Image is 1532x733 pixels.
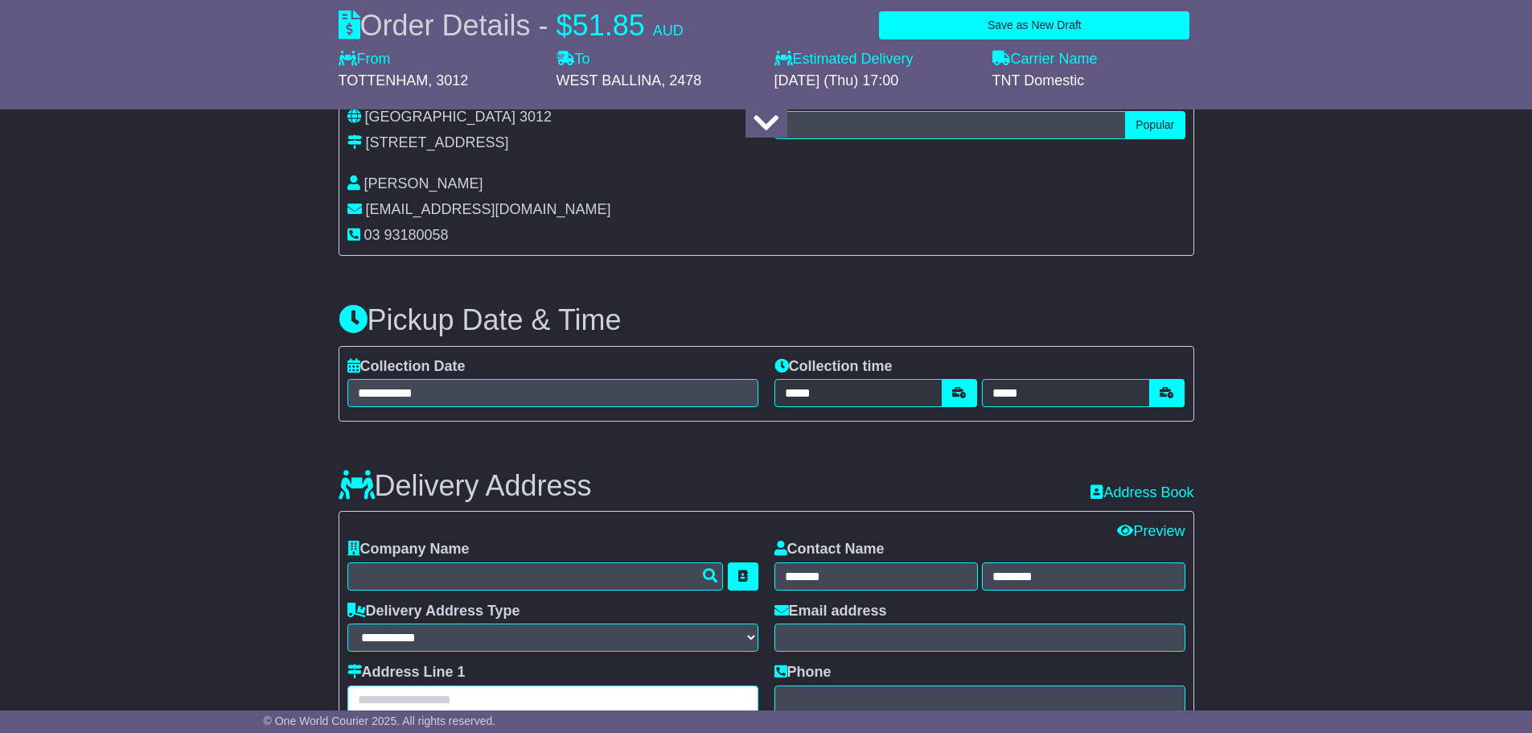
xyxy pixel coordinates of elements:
[339,72,429,89] span: TOTTENHAM
[774,358,893,376] label: Collection time
[879,11,1189,39] button: Save as New Draft
[339,8,684,43] div: Order Details -
[364,227,449,243] span: 03 93180058
[1090,484,1193,500] a: Address Book
[774,603,887,620] label: Email address
[992,72,1194,90] div: TNT Domestic
[557,51,590,68] label: To
[339,304,1194,336] h3: Pickup Date & Time
[364,175,483,191] span: [PERSON_NAME]
[573,9,645,42] span: 51.85
[774,541,885,558] label: Contact Name
[1117,523,1185,539] a: Preview
[347,603,520,620] label: Delivery Address Type
[428,72,468,89] span: , 3012
[557,9,573,42] span: $
[653,23,684,39] span: AUD
[347,358,466,376] label: Collection Date
[774,51,976,68] label: Estimated Delivery
[339,51,391,68] label: From
[347,541,470,558] label: Company Name
[661,72,701,89] span: , 2478
[264,714,496,727] span: © One World Courier 2025. All rights reserved.
[774,664,832,682] label: Phone
[347,664,466,682] label: Address Line 1
[992,51,1098,68] label: Carrier Name
[774,72,976,90] div: [DATE] (Thu) 17:00
[366,201,611,217] span: [EMAIL_ADDRESS][DOMAIN_NAME]
[557,72,662,89] span: WEST BALLINA
[339,470,592,502] h3: Delivery Address
[366,134,509,152] div: [STREET_ADDRESS]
